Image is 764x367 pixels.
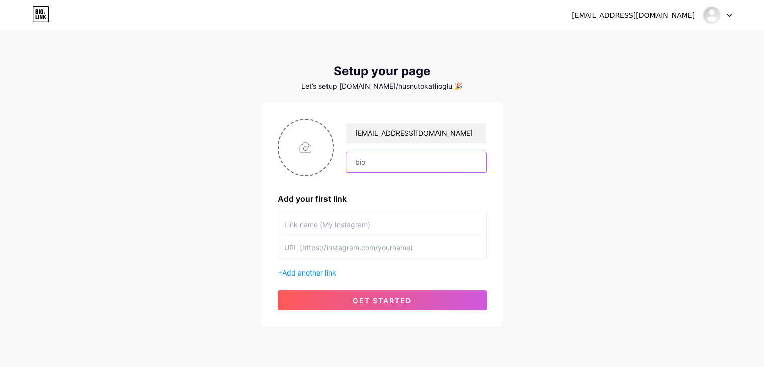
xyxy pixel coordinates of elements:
[702,6,721,25] img: husnutokatlioglu
[284,213,480,236] input: Link name (My Instagram)
[262,82,503,90] div: Let’s setup [DOMAIN_NAME]/husnutokatlioglu 🎉
[572,10,695,21] div: [EMAIL_ADDRESS][DOMAIN_NAME]
[278,290,487,310] button: get started
[278,193,487,205] div: Add your first link
[346,152,486,172] input: bio
[282,268,336,277] span: Add another link
[346,123,486,143] input: Your name
[262,64,503,78] div: Setup your page
[353,296,412,305] span: get started
[284,236,480,259] input: URL (https://instagram.com/yourname)
[278,267,487,278] div: +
